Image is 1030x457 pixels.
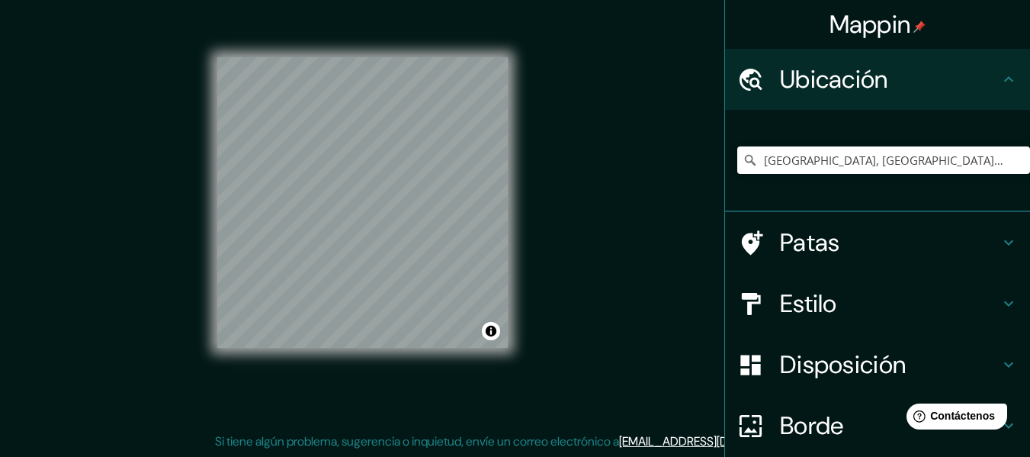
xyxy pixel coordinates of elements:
div: Borde [725,395,1030,456]
font: Borde [780,410,844,442]
font: Estilo [780,288,837,320]
font: Si tiene algún problema, sugerencia o inquietud, envíe un correo electrónico a [215,433,619,449]
button: Activar o desactivar atribución [482,322,500,340]
canvas: Mapa [217,57,508,348]
div: Disposición [725,334,1030,395]
img: pin-icon.png [913,21,926,33]
div: Ubicación [725,49,1030,110]
font: Mappin [829,8,911,40]
input: Elige tu ciudad o zona [737,146,1030,174]
font: Patas [780,227,840,259]
font: Disposición [780,349,906,381]
a: [EMAIL_ADDRESS][DOMAIN_NAME] [619,433,807,449]
iframe: Lanzador de widgets de ayuda [894,397,1013,440]
div: Patas [725,212,1030,273]
div: Estilo [725,273,1030,334]
font: Ubicación [780,63,888,95]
